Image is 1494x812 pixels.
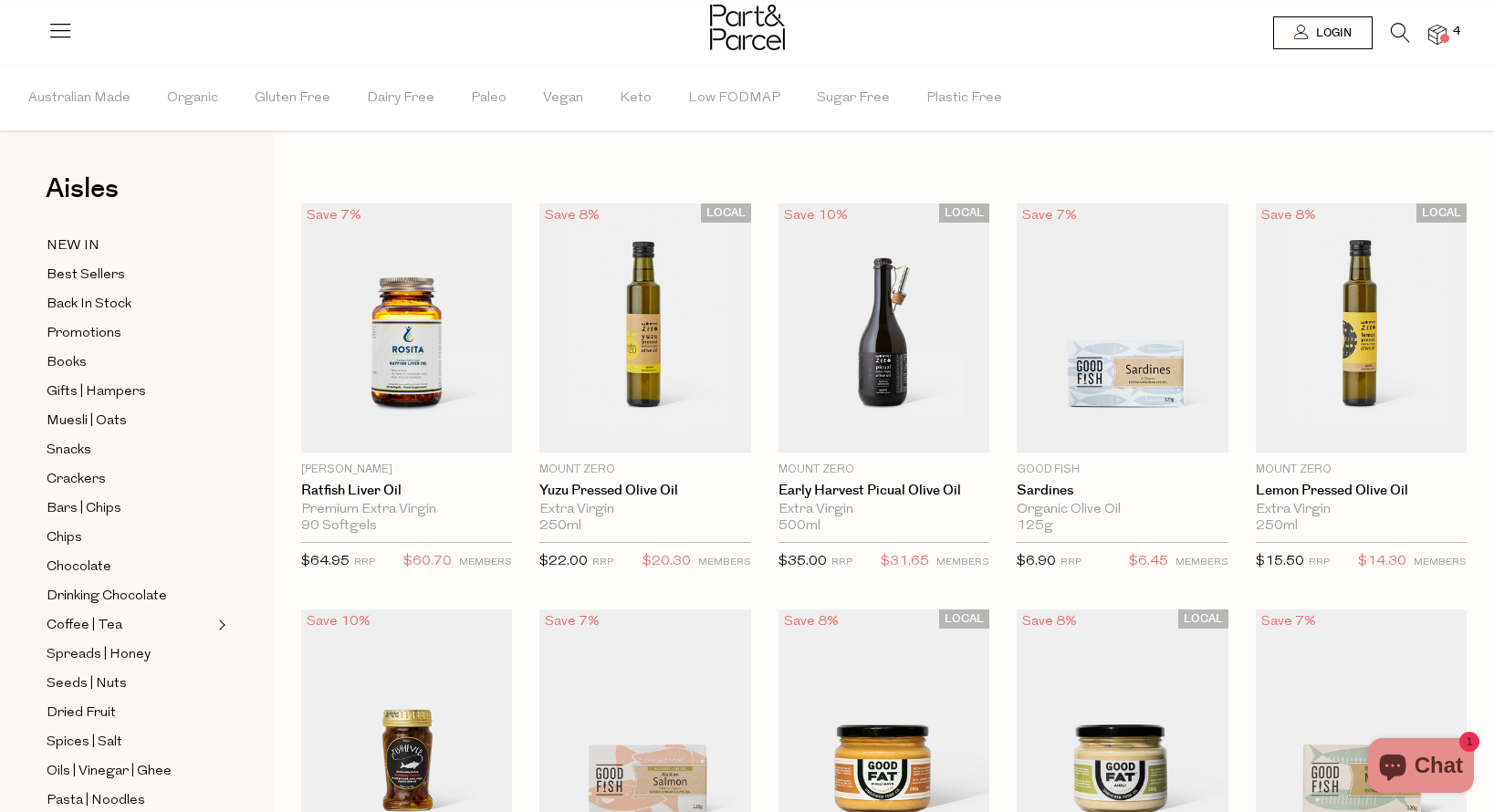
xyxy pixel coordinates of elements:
div: Save 10% [778,203,853,228]
a: Books [47,351,213,374]
span: LOCAL [939,203,989,223]
span: Chips [47,527,82,549]
span: LOCAL [1178,609,1228,629]
small: RRP [831,557,852,567]
a: Spreads | Honey [47,643,213,666]
a: Lemon Pressed Olive Oil [1256,483,1467,499]
a: Early Harvest Picual Olive Oil [778,483,989,499]
span: Pasta | Noodles [47,790,145,812]
span: NEW IN [47,235,99,257]
span: LOCAL [1416,203,1467,223]
span: Spreads | Honey [47,644,151,666]
small: RRP [354,557,375,567]
a: Crackers [47,468,213,491]
span: $14.30 [1358,550,1406,574]
div: Save 8% [778,609,844,634]
small: MEMBERS [459,557,512,567]
span: 90 Softgels [301,518,377,535]
a: Ratfish Liver Oil [301,483,512,499]
span: $20.30 [643,550,691,574]
span: $22.00 [539,555,588,568]
div: Save 7% [301,203,367,228]
a: Oils | Vinegar | Ghee [47,760,213,783]
div: Save 7% [539,609,605,634]
span: Seeds | Nuts [47,673,127,695]
div: Save 7% [1017,203,1082,228]
span: Dairy Free [367,67,434,130]
span: 500ml [778,518,820,535]
div: Save 7% [1256,609,1322,634]
a: Pasta | Noodles [47,789,213,812]
a: Chocolate [47,556,213,578]
a: Bars | Chips [47,497,213,520]
div: Extra Virgin [778,502,989,518]
span: Oils | Vinegar | Ghee [47,761,172,783]
span: 4 [1448,24,1465,40]
img: Yuzu Pressed Olive Oil [539,203,750,453]
a: Drinking Chocolate [47,585,213,608]
span: $35.00 [778,555,827,568]
span: $31.65 [881,550,929,574]
a: Back In Stock [47,293,213,316]
span: Muesli | Oats [47,411,127,432]
span: Gluten Free [255,67,330,130]
a: Snacks [47,439,213,462]
div: Extra Virgin [1256,502,1467,518]
span: Coffee | Tea [47,615,122,637]
a: Coffee | Tea [47,614,213,637]
a: Login [1273,16,1373,49]
img: Early Harvest Picual Olive Oil [778,203,989,453]
a: Sardines [1017,483,1228,499]
span: Login [1311,26,1352,41]
span: Bars | Chips [47,498,121,520]
a: Spices | Salt [47,731,213,754]
a: NEW IN [47,234,213,257]
small: MEMBERS [1175,557,1228,567]
span: 125g [1017,518,1053,535]
span: $60.70 [403,550,452,574]
p: Mount Zero [778,462,989,478]
span: Dried Fruit [47,703,116,724]
div: Save 8% [1017,609,1082,634]
a: Chips [47,526,213,549]
span: Vegan [543,67,583,130]
small: MEMBERS [698,557,751,567]
span: 250ml [539,518,581,535]
span: Keto [620,67,652,130]
a: 4 [1428,25,1447,44]
span: $64.95 [301,555,350,568]
span: Books [47,352,87,374]
small: MEMBERS [936,557,989,567]
small: RRP [1309,557,1330,567]
span: $6.45 [1129,550,1168,574]
span: Crackers [47,469,106,491]
img: Lemon Pressed Olive Oil [1256,203,1467,453]
button: Expand/Collapse Coffee | Tea [214,614,226,636]
span: Sugar Free [817,67,890,130]
a: Gifts | Hampers [47,380,213,403]
a: Promotions [47,322,213,345]
div: Save 8% [539,203,605,228]
span: Snacks [47,440,91,462]
img: Sardines [1017,203,1228,453]
span: Drinking Chocolate [47,586,167,608]
span: Promotions [47,323,121,345]
span: Organic [167,67,218,130]
div: Premium Extra Virgin [301,502,512,518]
a: Muesli | Oats [47,410,213,432]
span: Paleo [471,67,507,130]
span: Spices | Salt [47,732,122,754]
span: $15.50 [1256,555,1304,568]
a: Seeds | Nuts [47,672,213,695]
span: Plastic Free [926,67,1002,130]
inbox-online-store-chat: Shopify online store chat [1363,738,1479,797]
div: Extra Virgin [539,502,750,518]
a: Aisles [46,175,119,221]
small: RRP [1060,557,1081,567]
a: Best Sellers [47,264,213,286]
small: MEMBERS [1414,557,1467,567]
p: Good Fish [1017,462,1228,478]
span: Best Sellers [47,265,125,286]
span: Low FODMAP [688,67,780,130]
div: Save 8% [1256,203,1322,228]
